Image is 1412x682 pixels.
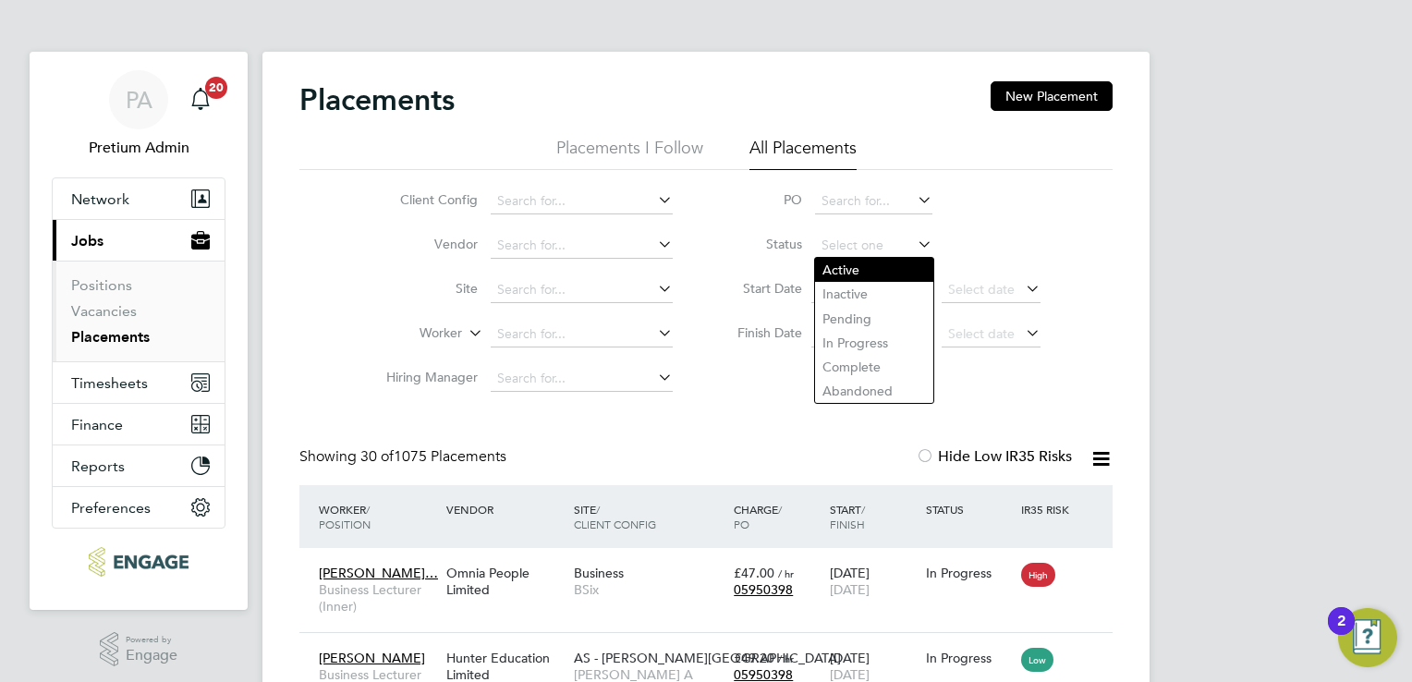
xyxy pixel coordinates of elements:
[921,493,1017,526] div: Status
[71,190,129,208] span: Network
[815,258,933,282] li: Active
[569,493,729,541] div: Site
[30,52,248,610] nav: Main navigation
[778,652,794,665] span: / hr
[356,324,462,343] label: Worker
[1337,621,1345,645] div: 2
[360,447,394,466] span: 30 of
[442,493,569,526] div: Vendor
[314,639,1113,655] a: [PERSON_NAME]Business Lecturer Accounting AAT (Inner)Hunter Education LimitedAS - [PERSON_NAME][G...
[491,366,673,392] input: Search for...
[815,307,933,331] li: Pending
[491,322,673,347] input: Search for...
[734,502,782,531] span: / PO
[71,416,123,433] span: Finance
[574,650,841,666] span: AS - [PERSON_NAME][GEOGRAPHIC_DATA]
[491,233,673,259] input: Search for...
[948,281,1015,298] span: Select date
[926,650,1013,666] div: In Progress
[126,88,152,112] span: PA
[734,581,793,598] span: 05950398
[53,445,225,486] button: Reports
[991,81,1113,111] button: New Placement
[371,280,478,297] label: Site
[360,447,506,466] span: 1075 Placements
[319,565,438,581] span: [PERSON_NAME]…
[815,331,933,355] li: In Progress
[299,81,455,118] h2: Placements
[126,648,177,664] span: Engage
[719,324,802,341] label: Finish Date
[1338,608,1397,667] button: Open Resource Center, 2 new notifications
[53,261,225,361] div: Jobs
[71,374,148,392] span: Timesheets
[719,191,802,208] label: PO
[53,487,225,528] button: Preferences
[815,233,932,259] input: Select one
[442,555,569,607] div: Omnia People Limited
[830,581,870,598] span: [DATE]
[52,547,225,577] a: Go to home page
[749,137,857,170] li: All Placements
[371,236,478,252] label: Vendor
[916,447,1072,466] label: Hide Low IR35 Risks
[71,276,132,294] a: Positions
[1021,648,1053,672] span: Low
[574,581,724,598] span: BSix
[371,369,478,385] label: Hiring Manager
[815,189,932,214] input: Search for...
[205,77,227,99] span: 20
[319,650,425,666] span: [PERSON_NAME]
[314,554,1113,570] a: [PERSON_NAME]…Business Lecturer (Inner)Omnia People LimitedBusinessBSix£47.00 / hr05950398[DATE][...
[319,581,437,615] span: Business Lecturer (Inner)
[100,632,178,667] a: Powered byEngage
[299,447,510,467] div: Showing
[1021,563,1055,587] span: High
[319,502,371,531] span: / Position
[89,547,188,577] img: ncclondon-logo-retina.png
[53,220,225,261] button: Jobs
[71,302,137,320] a: Vacancies
[825,493,921,541] div: Start
[815,355,933,379] li: Complete
[729,493,825,541] div: Charge
[71,457,125,475] span: Reports
[948,325,1015,342] span: Select date
[734,650,774,666] span: £49.20
[491,277,673,303] input: Search for...
[574,502,656,531] span: / Client Config
[71,232,103,250] span: Jobs
[926,565,1013,581] div: In Progress
[53,178,225,219] button: Network
[71,499,151,517] span: Preferences
[182,70,219,129] a: 20
[574,565,624,581] span: Business
[126,632,177,648] span: Powered by
[815,379,933,403] li: Abandoned
[825,555,921,607] div: [DATE]
[71,328,150,346] a: Placements
[778,566,794,580] span: / hr
[815,282,933,306] li: Inactive
[371,191,478,208] label: Client Config
[53,362,225,403] button: Timesheets
[52,137,225,159] span: Pretium Admin
[1016,493,1080,526] div: IR35 Risk
[491,189,673,214] input: Search for...
[719,236,802,252] label: Status
[734,565,774,581] span: £47.00
[52,70,225,159] a: PAPretium Admin
[556,137,703,170] li: Placements I Follow
[830,502,865,531] span: / Finish
[314,493,442,541] div: Worker
[719,280,802,297] label: Start Date
[53,404,225,445] button: Finance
